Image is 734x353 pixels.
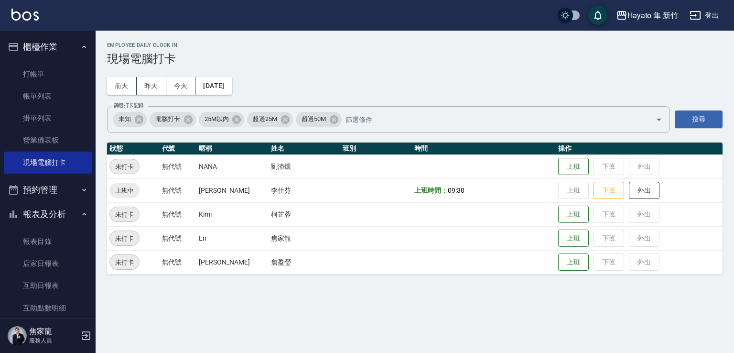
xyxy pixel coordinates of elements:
[296,114,332,124] span: 超過50M
[196,143,268,155] th: 暱稱
[4,85,92,107] a: 帳單列表
[160,178,197,202] td: 無代號
[269,178,340,202] td: 李仕芬
[160,202,197,226] td: 無代號
[343,111,639,128] input: 篩選條件
[594,182,624,199] button: 下班
[4,107,92,129] a: 掛單列表
[651,112,667,127] button: Open
[110,257,139,267] span: 未打卡
[196,178,268,202] td: [PERSON_NAME]
[4,253,92,275] a: 店家日報表
[8,326,27,345] img: Person
[113,114,137,124] span: 未知
[160,226,197,250] td: 無代號
[247,114,283,124] span: 超過25M
[137,77,166,95] button: 昨天
[4,275,92,297] a: 互助日報表
[113,112,147,127] div: 未知
[269,154,340,178] td: 劉沛煖
[4,129,92,151] a: 營業儀表板
[612,6,682,25] button: Hayato 隼 新竹
[110,233,139,243] span: 未打卡
[196,250,268,274] td: [PERSON_NAME]
[109,186,140,196] span: 上班中
[556,143,723,155] th: 操作
[588,6,607,25] button: save
[558,206,589,223] button: 上班
[196,202,268,226] td: Kimi
[629,182,659,199] button: 外出
[558,230,589,247] button: 上班
[4,297,92,319] a: 互助點數明細
[4,34,92,59] button: 櫃檯作業
[4,152,92,174] a: 現場電腦打卡
[4,177,92,202] button: 預約管理
[269,226,340,250] td: 焦家龍
[107,42,723,48] h2: Employee Daily Clock In
[107,77,137,95] button: 前天
[11,9,39,21] img: Logo
[150,114,186,124] span: 電腦打卡
[195,77,232,95] button: [DATE]
[4,202,92,227] button: 報表及分析
[558,254,589,271] button: 上班
[199,112,245,127] div: 25M以內
[196,226,268,250] td: En
[199,114,235,124] span: 25M以內
[675,110,723,128] button: 搜尋
[269,202,340,226] td: 柯芷蓉
[686,7,723,24] button: 登出
[269,250,340,274] td: 詹盈瑩
[166,77,196,95] button: 今天
[448,187,464,194] span: 09:30
[4,63,92,85] a: 打帳單
[107,52,723,66] h3: 現場電腦打卡
[340,143,412,155] th: 班別
[296,112,342,127] div: 超過50M
[110,162,139,172] span: 未打卡
[160,250,197,274] td: 無代號
[150,112,196,127] div: 電腦打卡
[414,187,448,194] b: 上班時間：
[558,158,589,176] button: 上班
[107,143,160,155] th: 狀態
[247,112,293,127] div: 超過25M
[269,143,340,155] th: 姓名
[412,143,556,155] th: 時間
[160,143,197,155] th: 代號
[4,231,92,253] a: 報表目錄
[627,10,678,22] div: Hayato 隼 新竹
[110,210,139,220] span: 未打卡
[29,336,78,345] p: 服務人員
[196,154,268,178] td: NANA
[114,102,144,109] label: 篩選打卡記錄
[160,154,197,178] td: 無代號
[29,327,78,336] h5: 焦家龍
